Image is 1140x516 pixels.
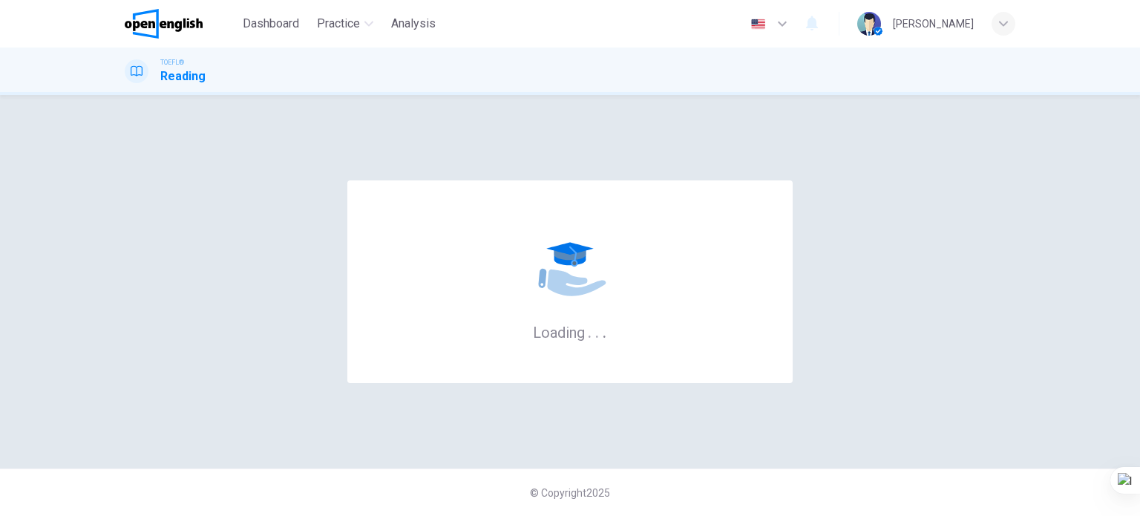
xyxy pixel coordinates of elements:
a: OpenEnglish logo [125,9,237,39]
h6: Loading [533,322,607,342]
button: Analysis [385,10,442,37]
h6: . [602,319,607,343]
span: Practice [317,15,360,33]
img: Profile picture [857,12,881,36]
h6: . [594,319,600,343]
img: en [749,19,767,30]
button: Dashboard [237,10,305,37]
span: TOEFL® [160,57,184,68]
span: © Copyright 2025 [530,487,610,499]
img: OpenEnglish logo [125,9,203,39]
span: Analysis [391,15,436,33]
div: [PERSON_NAME] [893,15,974,33]
h6: . [587,319,592,343]
button: Practice [311,10,379,37]
h1: Reading [160,68,206,85]
span: Dashboard [243,15,299,33]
